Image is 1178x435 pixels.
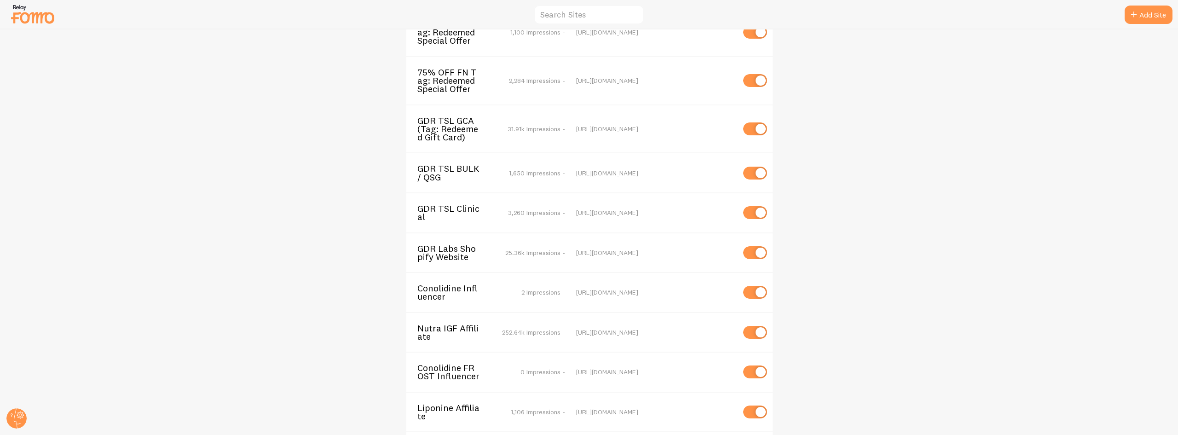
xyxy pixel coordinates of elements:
div: [URL][DOMAIN_NAME] [576,288,735,296]
span: 3,260 Impressions - [508,209,565,217]
span: Nutra IGF Affiliate [417,324,491,341]
div: [URL][DOMAIN_NAME] [576,408,735,416]
span: 25.36k Impressions - [505,249,565,257]
div: [URL][DOMAIN_NAME] [576,209,735,217]
span: GDR TSL BULK / QSG [417,164,491,181]
div: [URL][DOMAIN_NAME] [576,368,735,376]
span: Liponine Affiliate [417,404,491,421]
span: GDR TSL Clinical [417,204,491,221]
span: 1,650 Impressions - [509,169,565,177]
img: fomo-relay-logo-orange.svg [10,2,56,26]
span: 252.64k Impressions - [502,328,565,336]
div: [URL][DOMAIN_NAME] [576,125,735,133]
div: [URL][DOMAIN_NAME] [576,28,735,36]
span: 1,106 Impressions - [511,408,565,416]
span: 2,284 Impressions - [509,76,565,85]
span: 1,100 Impressions - [510,28,565,36]
span: 0 Impressions - [520,368,565,376]
span: GDR TSL GCA (Tag: Redeemed Gift Card) [417,116,491,142]
span: Conolidine Influencer [417,284,491,301]
span: Conolidine FROST Influencer [417,364,491,381]
div: [URL][DOMAIN_NAME] [576,328,735,336]
div: [URL][DOMAIN_NAME] [576,249,735,257]
div: [URL][DOMAIN_NAME] [576,76,735,85]
span: 75% OFF FN Tag: Redeemed Special Offer [417,68,491,93]
span: 75% OFF RR Tag: Redeemed Special Offer [417,20,491,45]
span: 31.91k Impressions - [508,125,565,133]
span: 2 Impressions - [521,288,565,296]
span: GDR Labs Shopify Website [417,244,491,261]
div: [URL][DOMAIN_NAME] [576,169,735,177]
